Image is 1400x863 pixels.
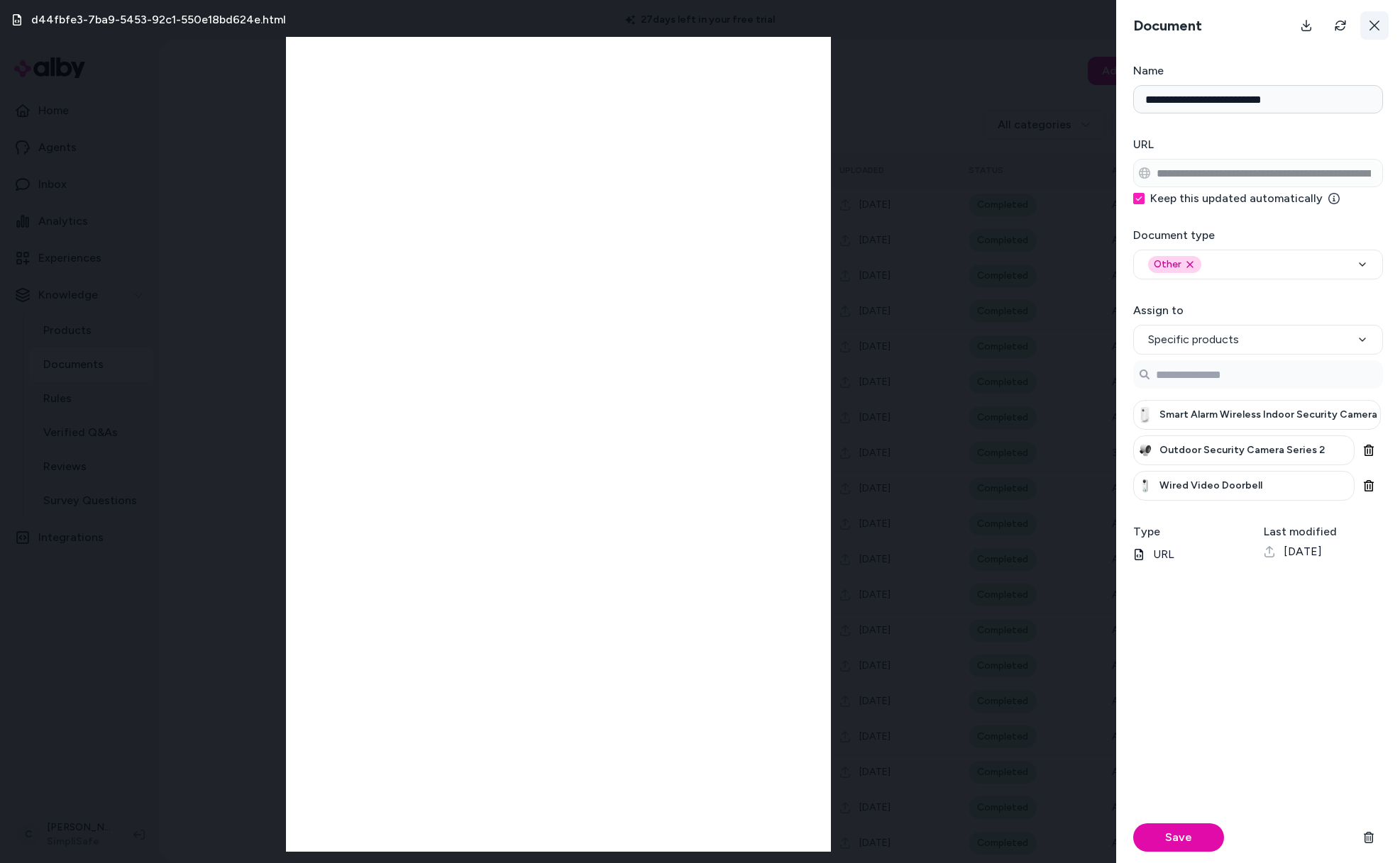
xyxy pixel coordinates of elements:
label: Assign to [1133,304,1184,317]
button: Remove other option [1184,259,1196,270]
span: [DATE] [1284,543,1322,560]
span: Smart Alarm Wireless Indoor Security Camera [1159,408,1377,422]
h3: Document [1128,16,1208,35]
button: Save [1133,823,1224,852]
button: Refresh [1326,11,1355,40]
img: Outdoor Security Camera Series 2 [1137,442,1154,459]
h3: d44fbfe3-7ba9-5453-92c1-550e18bd624e.html [31,11,286,28]
button: OtherRemove other option [1133,250,1383,279]
span: Outdoor Security Camera Series 2 [1159,443,1325,457]
div: Other [1148,256,1201,273]
span: Wired Video Doorbell [1159,479,1262,493]
label: Keep this updated automatically [1150,193,1340,204]
img: Wired Video Doorbell [1137,477,1154,494]
h3: Name [1133,62,1383,79]
p: URL [1133,546,1252,563]
img: Smart Alarm Wireless Indoor Security Camera [1137,406,1154,423]
span: Specific products [1148,331,1239,348]
h3: URL [1133,136,1383,153]
h3: Last modified [1264,523,1383,540]
h3: Type [1133,523,1252,540]
h3: Document type [1133,227,1383,244]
